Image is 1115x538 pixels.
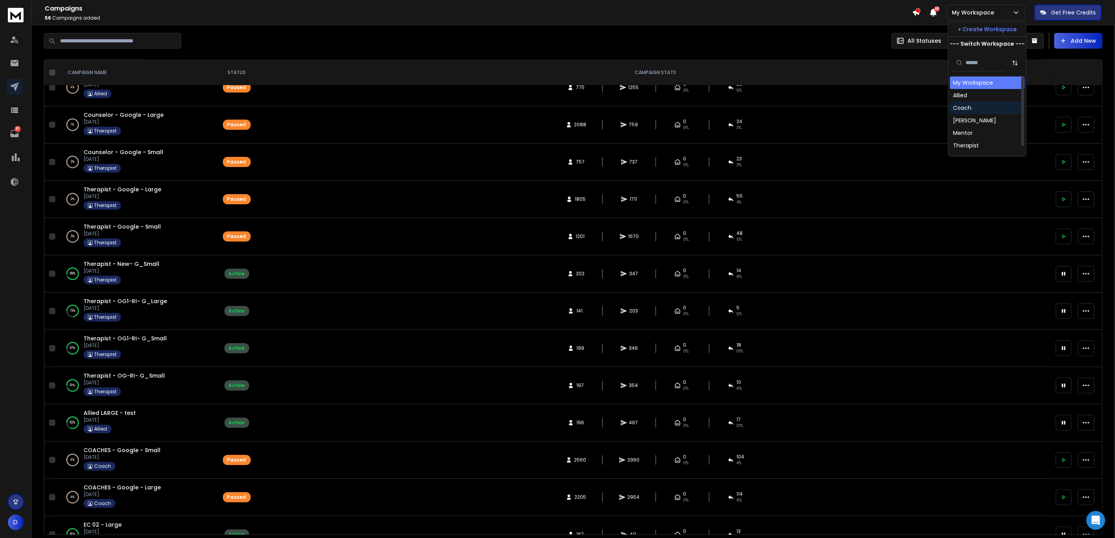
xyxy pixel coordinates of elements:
span: 0 [683,230,686,236]
td: 2%Therapist - Google - Large[DATE]Therapist [58,181,213,218]
span: 10 [736,379,741,385]
p: Therapist [94,351,117,358]
span: 5 % [736,311,742,317]
div: [PERSON_NAME] [953,116,996,124]
span: 2954 [628,494,640,500]
p: 2 % [71,195,75,203]
span: 1201 [576,233,585,240]
span: 346 [629,345,638,351]
p: [DATE] [84,119,164,125]
span: 56 [45,15,51,21]
span: 14 [736,267,741,274]
p: 73 % [70,307,75,315]
span: 196 [576,420,584,426]
p: 3 % [71,233,75,240]
p: Coach [94,500,111,507]
div: Therapist2 [953,154,982,162]
span: 0 [683,454,686,460]
span: Therapist - OG1-RI- G_Large [84,297,167,305]
span: 167 [576,531,584,538]
td: 89%Therapist - New- G_Small[DATE]Therapist [58,255,213,293]
p: [DATE] [84,491,161,498]
a: Therapist - Google - Large [84,185,161,193]
div: Active [229,308,245,314]
span: 2205 [574,494,586,500]
span: 6 % [736,497,742,503]
span: 0% [683,311,689,317]
p: Allied [94,91,107,97]
div: Paused [227,457,246,463]
span: 203 [629,308,638,314]
span: 10 % [736,348,743,354]
button: Sort by Sort A-Z [1007,55,1023,71]
span: 114 [736,491,743,497]
p: 82 % [70,419,75,427]
p: 4 % [71,456,75,464]
button: D [8,514,24,530]
span: 0% [683,125,689,131]
span: 2088 [574,122,587,128]
span: 3 % [736,162,742,168]
div: Therapist [953,142,979,149]
td: 1%Counselor - Google - Large[DATE]Therapist [58,106,213,144]
span: 411 [630,531,638,538]
span: 347 [629,271,638,277]
span: 199 [576,345,584,351]
div: Paused [227,233,246,240]
a: COACHES - Google - Small [84,446,160,454]
td: 91%Therapist - OG-RI- G_Small[DATE]Therapist [58,367,213,404]
span: COACHES - Google - Large [84,483,161,491]
p: 1 % [71,121,75,129]
p: 81 [15,126,21,132]
div: Paused [227,122,246,128]
p: [DATE] [84,231,161,237]
th: CAMPAIGN NAME [58,60,213,85]
div: Active [229,531,245,538]
span: 55 [736,193,743,199]
td: 4%ALLIED - GOOGLE _ LARGE[DATE]Allied [58,69,213,106]
span: 24 [736,118,742,125]
td: 73%Therapist - OG1-RI- G_Large[DATE]Therapist [58,293,213,330]
span: 197 [576,382,584,389]
span: 3 % [736,125,742,131]
a: Counselor - Google - Small [84,148,163,156]
span: 50 [934,6,940,12]
span: 141 [576,308,584,314]
span: 775 [576,84,585,91]
td: 87%Therapist - OG1-RI- G_Small[DATE]Therapist [58,330,213,367]
span: 1711 [630,196,638,202]
a: EC 02 - Large [84,521,122,529]
p: [DATE] [84,193,161,200]
span: 4 % [736,460,742,466]
span: 23 [736,156,742,162]
span: 0% [683,274,689,280]
div: My Workspace [953,79,993,87]
div: Paused [227,196,246,202]
th: STATUS [213,60,260,85]
p: Therapist [94,277,117,283]
div: Active [229,420,245,426]
span: 1255 [629,84,639,91]
td: 82%Allied LARGE - test[DATE]Allied [58,404,213,442]
p: Coach [94,463,111,469]
td: 2%Counselor - Google - Small[DATE]Therapist [58,144,213,181]
p: Therapist [94,128,117,134]
span: 0 [683,305,686,311]
span: 5 [736,305,740,311]
p: [DATE] [84,268,159,274]
span: Therapist - OG1-RI- G_Small [84,334,167,342]
span: 6 % [736,385,742,392]
a: 81 [7,126,22,142]
a: Therapist - Google - Small [84,223,161,231]
span: 5 % [736,87,742,94]
span: 2560 [574,457,587,463]
span: 2960 [628,457,640,463]
span: 1805 [575,196,586,202]
p: [DATE] [84,342,167,349]
span: 0 [683,118,686,125]
span: 0% [683,497,689,503]
div: Paused [227,84,246,91]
